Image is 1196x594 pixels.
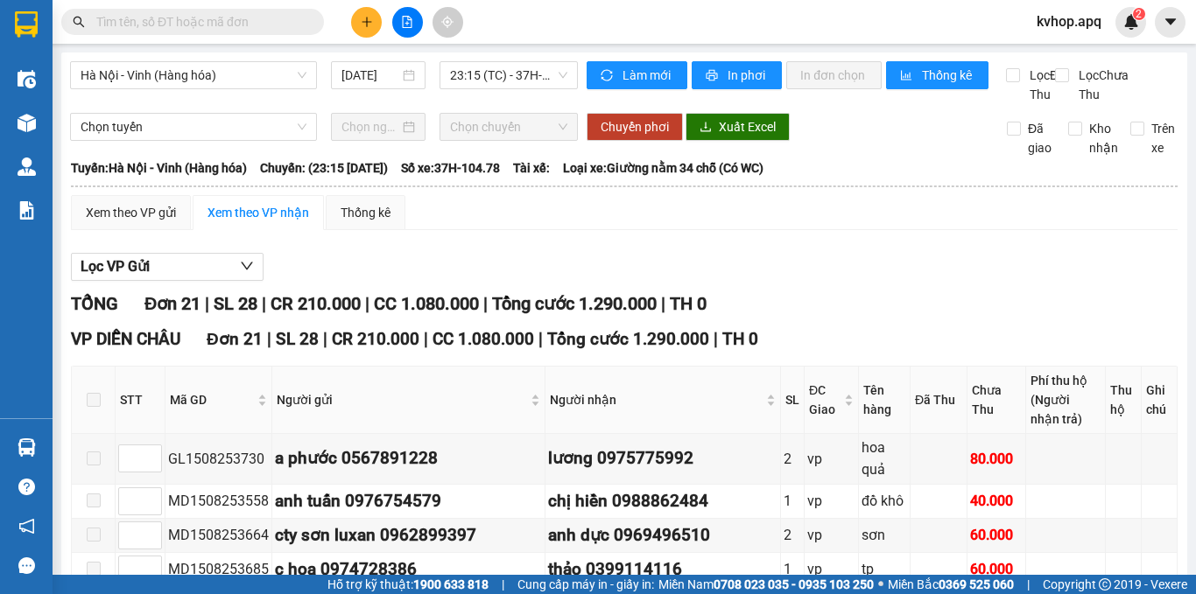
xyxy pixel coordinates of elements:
span: plus [361,16,373,28]
span: Lọc Đã Thu [1023,66,1068,104]
span: VP DIỄN CHÂU [71,329,180,349]
img: solution-icon [18,201,36,220]
div: 40.000 [970,490,1023,512]
button: file-add [392,7,423,38]
div: vp [807,490,855,512]
span: Chọn tuyến [81,114,306,140]
img: icon-new-feature [1123,14,1139,30]
div: GL1508253730 [168,448,269,470]
span: Hà Nội - Vinh (Hàng hóa) [81,62,306,88]
div: sơn [862,524,907,546]
strong: 1900 633 818 [413,577,489,591]
span: Kho nhận [1082,119,1125,157]
span: notification [18,518,35,535]
span: Loại xe: Giường nằm 34 chỗ (Có WC) [563,158,763,178]
span: sync [601,69,616,83]
span: In phơi [728,66,768,85]
span: ĐC Giao [809,381,841,419]
span: | [205,293,209,314]
button: bar-chartThống kê [886,61,988,89]
div: 2 [784,448,801,470]
span: Thống kê [922,66,974,85]
div: tp [862,558,907,580]
span: file-add [401,16,413,28]
span: | [365,293,369,314]
span: TH 0 [722,329,758,349]
th: Phí thu hộ (Người nhận trả) [1026,367,1106,434]
button: caret-down [1155,7,1185,38]
div: 60.000 [970,558,1023,580]
img: logo-vxr [15,11,38,38]
button: downloadXuất Excel [686,113,790,141]
span: CC 1.080.000 [433,329,534,349]
span: | [267,329,271,349]
span: TỔNG [71,293,118,314]
button: syncLàm mới [587,61,687,89]
span: SL 28 [214,293,257,314]
strong: 0369 525 060 [939,577,1014,591]
span: Lọc VP Gửi [81,255,150,277]
span: Miền Bắc [888,575,1014,594]
div: MD1508253664 [168,524,269,546]
button: Lọc VP Gửi [71,253,264,281]
span: Số xe: 37H-104.78 [401,158,500,178]
div: c hoa 0974728386 [275,556,542,583]
input: Tìm tên, số ĐT hoặc mã đơn [96,12,303,31]
span: download [700,121,712,135]
span: Chọn chuyến [450,114,567,140]
span: Tài xế: [513,158,550,178]
button: In đơn chọn [786,61,882,89]
span: 23:15 (TC) - 37H-104.78 [450,62,567,88]
span: | [538,329,543,349]
div: 1 [784,558,801,580]
span: Tổng cước 1.290.000 [492,293,657,314]
span: CC 1.080.000 [374,293,479,314]
td: MD1508253685 [165,553,272,587]
span: Miền Nam [658,575,874,594]
input: Chọn ngày [341,117,399,136]
span: | [483,293,488,314]
strong: 0708 023 035 - 0935 103 250 [714,577,874,591]
div: vp [807,558,855,580]
span: Lọc Chưa Thu [1072,66,1131,104]
th: Thu hộ [1106,367,1142,434]
sup: 2 [1133,8,1145,20]
span: Chuyến: (23:15 [DATE]) [260,158,388,178]
th: Tên hàng [859,367,911,434]
span: caret-down [1163,14,1178,30]
button: printerIn phơi [692,61,782,89]
span: Người nhận [550,390,763,409]
span: message [18,557,35,574]
div: 2 [784,524,801,546]
div: vp [807,524,855,546]
span: Đơn 21 [144,293,201,314]
th: SL [781,367,805,434]
div: Xem theo VP gửi [86,203,176,222]
td: MD1508253558 [165,485,272,519]
button: plus [351,7,382,38]
div: lương 0975775992 [548,445,777,472]
img: warehouse-icon [18,438,36,457]
span: Xuất Excel [719,117,776,136]
span: Tổng cước 1.290.000 [547,329,709,349]
span: search [73,16,85,28]
img: warehouse-icon [18,157,36,176]
div: 60.000 [970,524,1023,546]
span: | [262,293,266,314]
th: Ghi chú [1142,367,1178,434]
span: bar-chart [900,69,915,83]
td: GL1508253730 [165,434,272,484]
span: TH 0 [670,293,707,314]
input: 15/08/2025 [341,66,399,85]
th: STT [116,367,165,434]
span: Người gửi [277,390,527,409]
div: hoa quả [862,437,907,480]
div: 1 [784,490,801,512]
div: cty sơn luxan 0962899397 [275,522,542,549]
button: aim [433,7,463,38]
span: Mã GD [170,390,254,409]
div: vp [807,448,855,470]
span: down [240,259,254,273]
span: CR 210.000 [332,329,419,349]
div: đồ khô [862,490,907,512]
